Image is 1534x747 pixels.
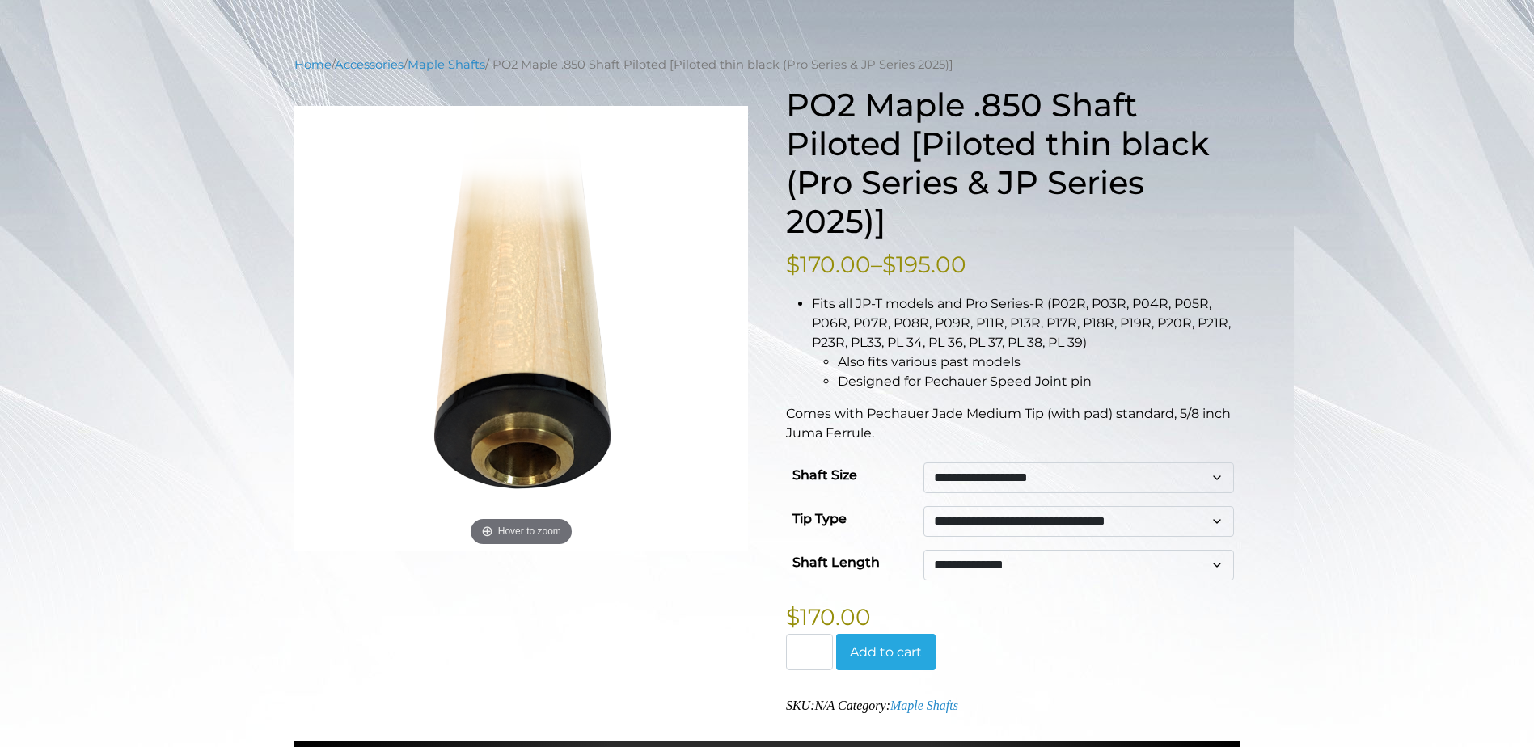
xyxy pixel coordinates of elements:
bdi: 195.00 [882,251,966,278]
h1: PO2 Maple .850 Shaft Piloted [Piloted thin black (Pro Series & JP Series 2025)] [786,86,1240,241]
li: Also fits various past models [838,352,1240,372]
nav: Breadcrumb [294,56,1240,74]
span: SKU: [786,698,835,712]
p: Comes with Pechauer Jade Medium Tip (with pad) standard, 5/8 inch Juma Ferrule. [786,404,1240,443]
li: Fits all JP-T models and Pro Series-R (P02R, P03R, P04R, P05R, P06R, P07R, P08R, P09R, P11R, P13R... [812,294,1240,391]
input: Product quantity [786,634,833,671]
label: Tip Type [792,506,847,532]
span: Category: [838,698,958,712]
span: N/A [814,698,835,712]
label: Shaft Length [792,550,880,576]
bdi: 170.00 [786,251,871,278]
a: Maple Shafts [890,698,958,712]
img: Maple .850 Shaft Piloted [294,106,749,551]
a: Accessories [335,57,404,72]
span: $ [786,603,800,631]
a: Maple .850 Shaft PilotedHover to zoom [294,106,749,551]
span: $ [882,251,896,278]
span: $ [786,251,800,278]
label: Shaft Size [792,462,857,488]
bdi: 170.00 [786,603,871,631]
li: Designed for Pechauer Speed Joint pin [838,372,1240,391]
a: Home [294,57,332,72]
p: – [786,247,1240,281]
a: Maple Shafts [408,57,485,72]
button: Add to cart [836,634,936,671]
